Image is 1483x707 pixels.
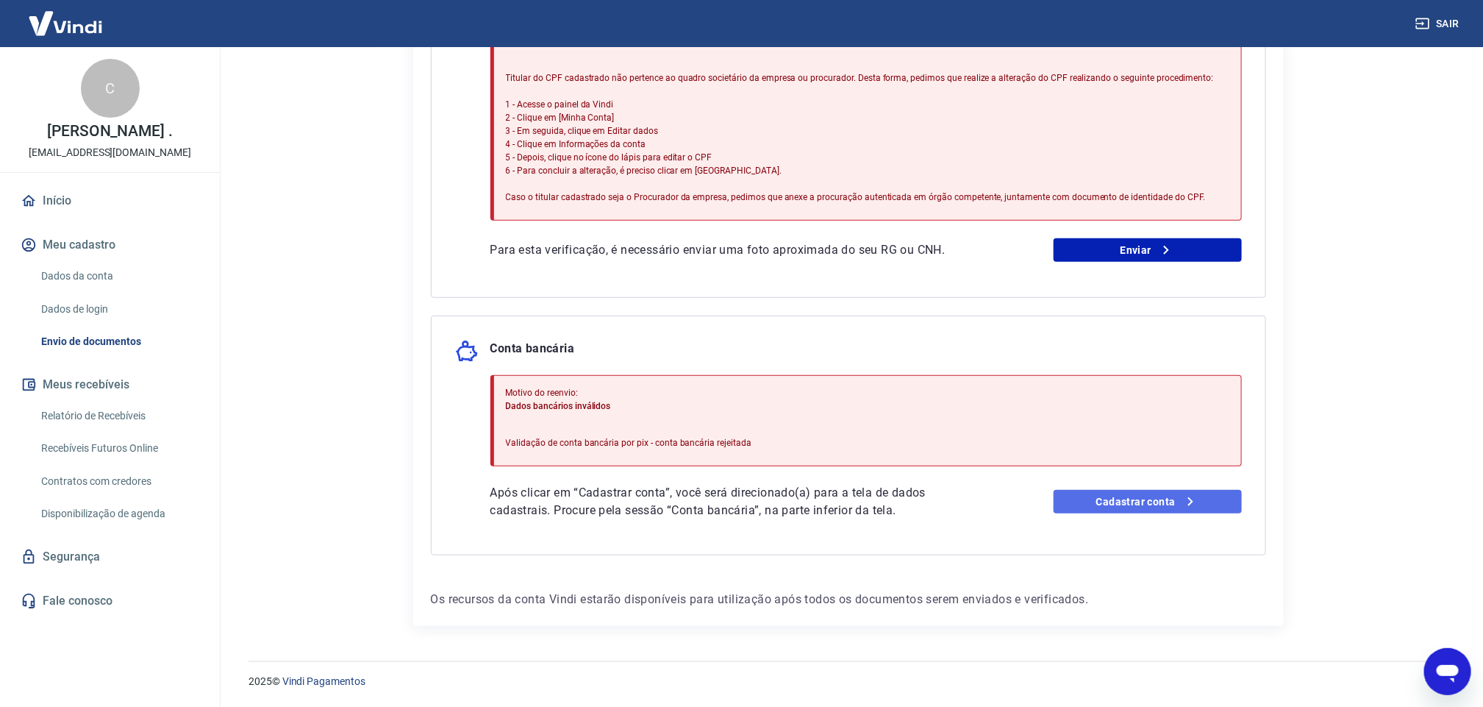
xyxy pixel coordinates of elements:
[490,241,979,259] p: Para esta verificação, é necessário enviar uma foto aproximada do seu RG ou CNH.
[18,229,202,261] button: Meu cadastro
[81,59,140,118] div: C
[18,185,202,217] a: Início
[18,1,113,46] img: Vindi
[1054,490,1242,514] a: Cadastrar conta
[35,294,202,324] a: Dados de login
[490,484,979,519] p: Após clicar em “Cadastrar conta”, você será direcionado(a) para a tela de dados cadastrais. Procu...
[18,585,202,617] a: Fale conosco
[1054,238,1242,262] a: Enviar
[35,466,202,497] a: Contratos com credores
[18,541,202,573] a: Segurança
[35,499,202,529] a: Disponibilização de agenda
[35,327,202,357] a: Envio de documentos
[455,340,479,363] img: money_pork.0c50a358b6dafb15dddc3eea48f23780.svg
[35,433,202,463] a: Recebíveis Futuros Online
[431,591,1266,608] p: Os recursos da conta Vindi estarão disponíveis para utilização após todos os documentos serem env...
[35,401,202,431] a: Relatório de Recebíveis
[35,261,202,291] a: Dados da conta
[506,71,1214,204] p: Titular do CPF cadastrado não pertence ao quadro societário da empresa ou procurador. Desta forma...
[506,436,752,450] p: Validação de conta bancária por pix - conta bancária rejeitada
[29,145,191,160] p: [EMAIL_ADDRESS][DOMAIN_NAME]
[1412,10,1465,38] button: Sair
[506,401,611,411] span: Dados bancários inválidos
[282,675,365,687] a: Vindi Pagamentos
[249,674,1448,689] p: 2025 ©
[506,386,752,399] p: Motivo do reenvio:
[18,369,202,401] button: Meus recebíveis
[47,124,173,139] p: [PERSON_NAME] .
[490,340,575,363] p: Conta bancária
[1424,648,1471,695] iframe: Botão para abrir a janela de mensagens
